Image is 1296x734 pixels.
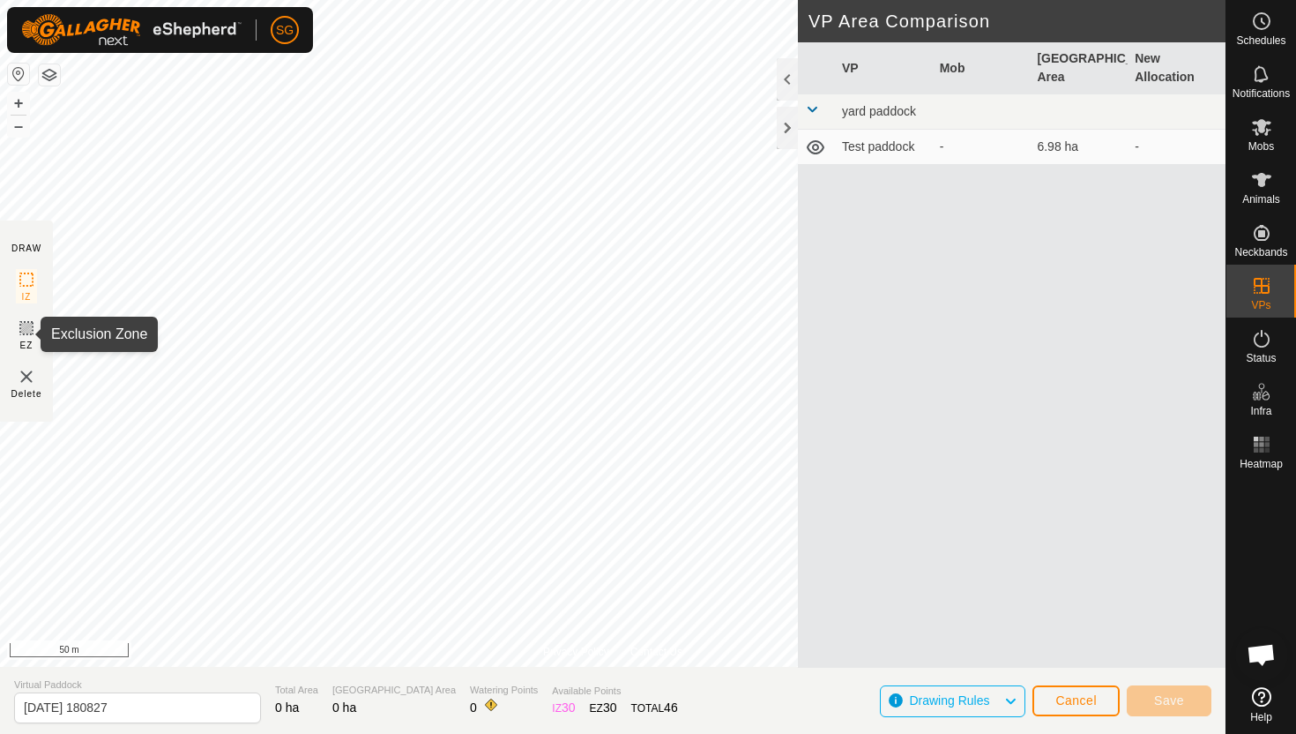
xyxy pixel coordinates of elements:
span: 30 [562,700,576,715]
a: Help [1226,680,1296,730]
span: VPs [1251,300,1270,311]
div: DRAW [11,242,41,255]
span: 30 [603,700,617,715]
span: Infra [1250,406,1271,416]
span: Total Area [275,683,318,698]
span: Neckbands [1234,247,1287,258]
button: + [8,93,29,114]
div: - [940,138,1024,156]
th: [GEOGRAPHIC_DATA] Area [1030,42,1128,94]
div: IZ [552,699,575,717]
span: Watering Points [470,683,538,698]
span: Delete [11,387,42,401]
span: Cancel [1055,693,1097,708]
span: Heatmap [1240,459,1283,469]
span: Mobs [1248,141,1274,152]
img: VP [16,366,37,387]
span: [GEOGRAPHIC_DATA] Area [332,683,456,698]
button: – [8,116,29,137]
h2: VP Area Comparison [808,11,1225,32]
span: Virtual Paddock [14,678,261,693]
button: Cancel [1032,685,1120,716]
div: EZ [590,699,617,717]
span: Help [1250,712,1272,723]
td: Test paddock [835,130,933,165]
span: Status [1246,353,1276,363]
span: Save [1154,693,1184,708]
th: Mob [933,42,1031,94]
th: VP [835,42,933,94]
div: TOTAL [631,699,678,717]
span: yard paddock [842,104,916,118]
a: Privacy Policy [543,644,609,660]
span: Schedules [1236,35,1285,46]
span: 46 [664,700,678,715]
span: Animals [1242,194,1280,205]
button: Reset Map [8,64,29,85]
td: - [1128,130,1225,165]
span: Notifications [1233,88,1290,99]
img: Gallagher Logo [21,14,242,46]
span: 0 [470,700,477,715]
span: 0 ha [332,700,356,715]
span: IZ [22,290,32,303]
button: Map Layers [39,64,60,86]
span: 0 ha [275,700,299,715]
button: Save [1127,685,1211,716]
div: Open chat [1235,628,1288,681]
td: 6.98 ha [1030,130,1128,165]
th: New Allocation [1128,42,1225,94]
span: Drawing Rules [909,693,989,708]
span: EZ [20,339,34,352]
span: Available Points [552,684,677,699]
a: Contact Us [630,644,682,660]
span: SG [276,21,294,40]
